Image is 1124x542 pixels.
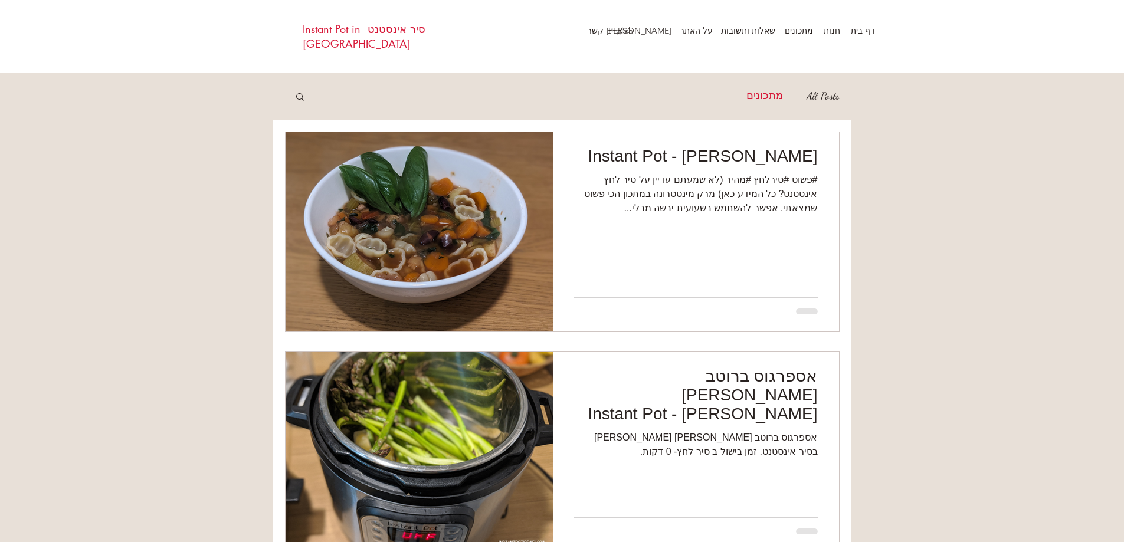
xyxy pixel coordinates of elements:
[581,22,677,40] p: [PERSON_NAME] קשר
[846,22,881,40] a: דף בית
[574,366,818,431] a: אספרגוס ברוטב [PERSON_NAME] [PERSON_NAME] - Instant Pot
[715,22,781,40] p: שאלות ותשובות
[845,22,881,40] p: דף בית
[674,22,719,40] p: על האתר
[781,22,819,40] a: מתכונים
[303,22,425,51] a: סיר אינסטנט Instant Pot in [GEOGRAPHIC_DATA]
[285,132,553,333] img: מרק מינסטרונה - Instant Pot
[294,91,306,104] div: חיפוש
[574,146,818,173] a: [PERSON_NAME] - Instant Pot
[639,22,677,40] a: [PERSON_NAME] קשר
[317,73,841,120] nav: בלוג
[818,22,846,40] p: חנות
[677,22,719,40] a: על האתר
[574,431,818,459] div: אספרגוס ברוטב [PERSON_NAME] [PERSON_NAME] בסיר אינסטנט. זמן בישול ב סיר לחץ- 0 דקות.
[574,147,818,166] h2: [PERSON_NAME] - Instant Pot
[574,22,881,40] nav: אתר
[601,22,639,40] a: English
[719,22,781,40] a: שאלות ותשובות
[819,22,846,40] a: חנות
[574,173,818,215] div: #פשוט #סירלחץ #מהיר (לא שמעתם עדיין על סיר לחץ אינסטנט? כל המידע כאן) מרק מינסטרונה במתכון הכי פש...
[746,87,783,106] a: מתכונים
[574,366,818,423] h2: אספרגוס ברוטב [PERSON_NAME] [PERSON_NAME] - Instant Pot
[779,22,819,40] p: מתכונים
[807,87,840,106] a: All Posts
